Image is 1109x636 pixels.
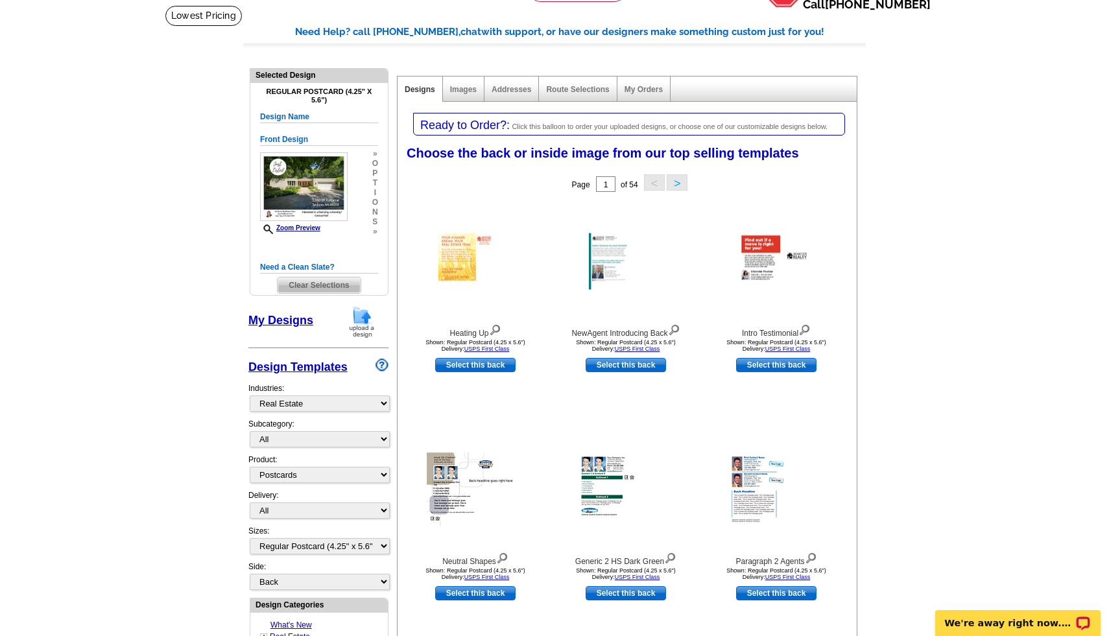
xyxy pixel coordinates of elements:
[460,26,481,38] span: chat
[615,346,660,352] a: USPS First Class
[625,85,663,94] a: My Orders
[589,233,663,290] img: NewAgent Introducing Back
[728,453,825,526] img: Paragraph 2 Agents
[248,376,388,418] div: Industries:
[464,346,510,352] a: USPS First Class
[644,174,665,191] button: <
[736,358,817,372] a: use this design
[546,85,609,94] a: Route Selections
[248,525,388,561] div: Sizes:
[496,550,508,564] img: view design details
[260,224,320,231] a: Zoom Preview
[372,149,378,159] span: »
[248,454,388,489] div: Product:
[489,322,501,336] img: view design details
[404,567,547,580] div: Shown: Regular Postcard (4.25 x 5.6") Delivery:
[765,574,811,580] a: USPS First Class
[372,188,378,198] span: i
[260,111,378,123] h5: Design Name
[805,550,817,564] img: view design details
[927,595,1109,636] iframe: LiveChat chat widget
[295,25,866,40] div: Need Help? call [PHONE_NUMBER], with support, or have our designers make something custom just fo...
[664,550,676,564] img: view design details
[376,359,388,371] img: design-wizard-help-icon.png
[372,159,378,169] span: o
[407,146,799,160] span: Choose the back or inside image from our top selling templates
[248,418,388,454] div: Subcategory:
[372,217,378,227] span: s
[464,574,510,580] a: USPS First Class
[705,550,848,567] div: Paragraph 2 Agents
[554,550,697,567] div: Generic 2 HS Dark Green
[278,277,360,293] span: Clear Selections
[705,339,848,352] div: Shown: Regular Postcard (4.25 x 5.6") Delivery:
[405,85,435,94] a: Designs
[372,178,378,188] span: t
[404,550,547,567] div: Neutral Shapes
[615,574,660,580] a: USPS First Class
[586,586,666,600] a: use this design
[372,198,378,207] span: o
[248,314,313,327] a: My Designs
[554,339,697,352] div: Shown: Regular Postcard (4.25 x 5.6") Delivery:
[667,174,687,191] button: >
[260,88,378,104] h4: Regular Postcard (4.25" x 5.6")
[621,180,638,189] span: of 54
[572,180,590,189] span: Page
[554,567,697,580] div: Shown: Regular Postcard (4.25 x 5.6") Delivery:
[450,85,477,94] a: Images
[586,358,666,372] a: use this design
[438,233,512,290] img: Heating Up
[248,489,388,525] div: Delivery:
[492,85,531,94] a: Addresses
[705,322,848,339] div: Intro Testimonial
[736,586,817,600] a: use this design
[270,620,312,630] a: What's New
[260,261,378,274] h5: Need a Clean Slate?
[435,586,516,600] a: use this design
[260,134,378,146] h5: Front Design
[372,207,378,217] span: n
[435,358,516,372] a: use this design
[345,305,379,338] img: upload-design
[512,123,828,130] span: Click this balloon to order your uploaded designs, or choose one of our customizable designs below.
[739,233,813,290] img: Intro Testimonial
[577,453,674,526] img: Generic 2 HS Dark Green
[372,169,378,178] span: p
[798,322,811,336] img: view design details
[250,598,388,611] div: Design Categories
[554,322,697,339] div: NewAgent Introducing Back
[427,453,524,526] img: Neutral Shapes
[250,69,388,81] div: Selected Design
[420,119,510,132] span: Ready to Order?:
[404,339,547,352] div: Shown: Regular Postcard (4.25 x 5.6") Delivery:
[260,152,348,221] img: small-thumb.jpg
[372,227,378,237] span: »
[248,561,388,591] div: Side:
[765,346,811,352] a: USPS First Class
[248,360,348,373] a: Design Templates
[404,322,547,339] div: Heating Up
[668,322,680,336] img: view design details
[705,567,848,580] div: Shown: Regular Postcard (4.25 x 5.6") Delivery:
